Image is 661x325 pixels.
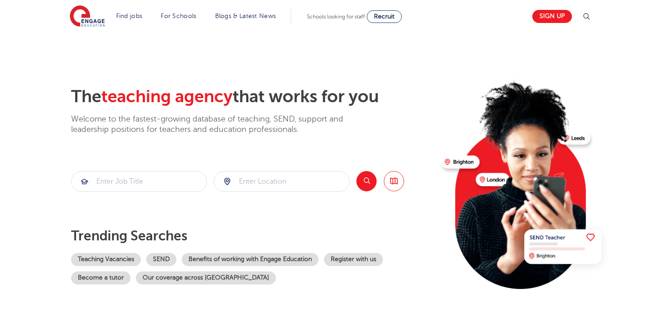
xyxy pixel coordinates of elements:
[71,114,368,135] p: Welcome to the fastest-growing database of teaching, SEND, support and leadership positions for t...
[532,10,572,23] a: Sign up
[307,14,365,20] span: Schools looking for staff
[161,13,196,19] a: For Schools
[71,228,434,244] p: Trending searches
[71,253,141,266] a: Teaching Vacancies
[70,5,105,28] img: Engage Education
[136,271,276,284] a: Our coverage across [GEOGRAPHIC_DATA]
[215,13,276,19] a: Blogs & Latest News
[71,271,130,284] a: Become a tutor
[146,253,176,266] a: SEND
[101,87,233,106] span: teaching agency
[367,10,402,23] a: Recruit
[71,171,207,192] div: Submit
[214,171,350,192] div: Submit
[214,172,349,191] input: Submit
[71,86,434,107] h2: The that works for you
[72,172,207,191] input: Submit
[182,253,319,266] a: Benefits of working with Engage Education
[324,253,383,266] a: Register with us
[374,13,395,20] span: Recruit
[116,13,143,19] a: Find jobs
[356,171,377,191] button: Search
